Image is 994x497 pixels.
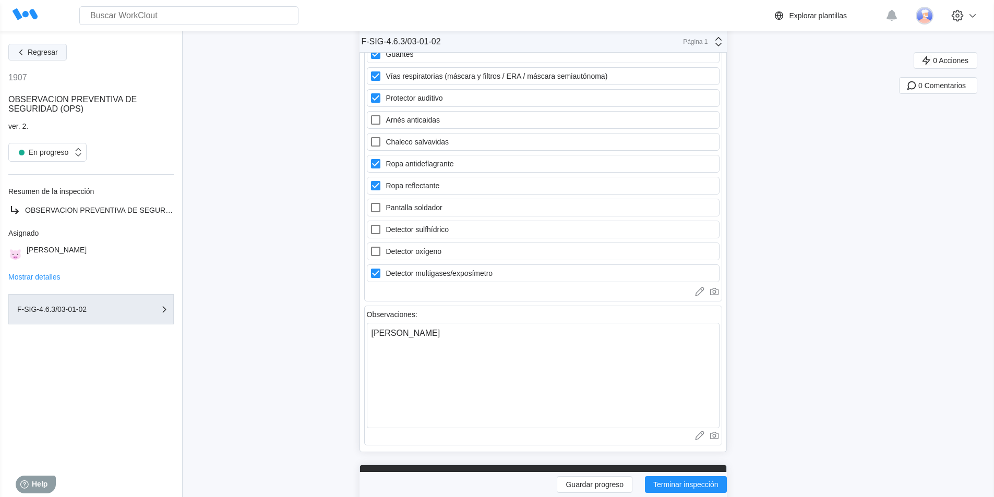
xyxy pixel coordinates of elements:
div: [PERSON_NAME] [27,246,87,260]
label: Ropa antideflagrante [367,155,720,173]
label: Detector multigases/exposímetro [367,264,720,282]
label: Arnés anticaidas [367,111,720,129]
button: Guardar progreso [557,476,632,493]
a: OBSERVACION PREVENTIVA DE SEGURIDAD (OPS) [8,204,174,216]
button: Regresar [8,44,67,60]
label: Chaleco salvavidas [367,133,720,151]
div: Observaciones: [367,310,417,319]
span: OBSERVACION PREVENTIVA DE SEGURIDAD (OPS) [8,95,137,113]
button: Mostrar detalles [8,273,61,281]
div: F-SIG-4.6.3/03-01-02 [17,306,122,313]
a: Explorar plantillas [773,9,881,22]
div: 1907 [8,73,27,82]
div: ver. 2. [8,122,174,130]
span: OBSERVACION PREVENTIVA DE SEGURIDAD (OPS) [25,206,205,214]
label: Pantalla soldador [367,199,720,216]
div: Página 1 [682,38,708,45]
button: Terminar inspección [645,476,727,493]
label: Vías respiratorias (máscara y filtros / ERA / máscara semiautónoma) [367,67,720,85]
textarea: [PERSON_NAME] [367,323,720,428]
span: Terminar inspección [653,481,718,488]
button: F-SIG-4.6.3/03-01-02 [8,294,174,324]
img: user-3.png [916,7,933,25]
span: Regresar [28,49,58,56]
input: Buscar WorkClout [79,6,298,25]
label: Guantes [367,45,720,63]
div: F-SIG-4.6.3/03-01-02 [362,37,441,46]
label: Ropa reflectante [367,177,720,195]
div: Asignado [8,229,174,237]
label: Detector oxígeno [367,243,720,260]
div: Resumen de la inspección [8,187,174,196]
img: pig.png [8,246,22,260]
div: En progreso [14,145,68,160]
div: Explorar plantillas [789,11,847,20]
span: Guardar progreso [566,481,624,488]
label: Protector auditivo [367,89,720,107]
label: Detector sulfhídrico [367,221,720,238]
button: 0 Comentarios [899,77,977,94]
button: 0 Acciones [914,52,977,69]
span: 0 Acciones [933,57,968,64]
span: 0 Comentarios [918,82,966,89]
